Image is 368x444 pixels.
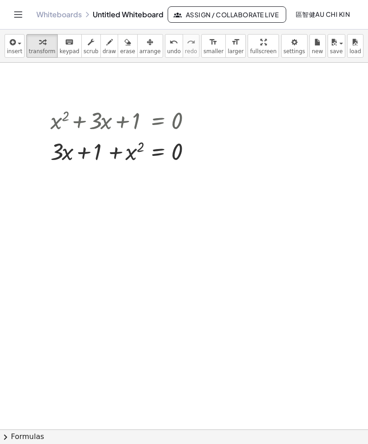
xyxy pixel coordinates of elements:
[137,34,163,58] button: arrange
[57,34,82,58] button: keyboardkeypad
[295,10,350,19] span: 區智健AU Chi Kin
[309,34,326,58] button: new
[328,34,345,58] button: save
[139,48,161,55] span: arrange
[118,34,137,58] button: erase
[248,34,278,58] button: fullscreen
[120,48,135,55] span: erase
[281,34,308,58] button: settings
[204,48,224,55] span: smaller
[26,34,58,58] button: transform
[11,7,25,22] button: Toggle navigation
[29,48,55,55] span: transform
[209,37,218,48] i: format_size
[167,48,181,55] span: undo
[7,48,22,55] span: insert
[347,34,363,58] button: load
[5,34,25,58] button: insert
[201,34,226,58] button: format_sizesmaller
[250,48,276,55] span: fullscreen
[185,48,197,55] span: redo
[81,34,101,58] button: scrub
[65,37,74,48] i: keyboard
[175,10,278,19] span: Assign / Collaborate Live
[283,48,305,55] span: settings
[84,48,99,55] span: scrub
[228,48,244,55] span: larger
[231,37,240,48] i: format_size
[330,48,343,55] span: save
[169,37,178,48] i: undo
[165,34,183,58] button: undoundo
[103,48,116,55] span: draw
[100,34,119,58] button: draw
[225,34,246,58] button: format_sizelarger
[349,48,361,55] span: load
[187,37,195,48] i: redo
[288,6,357,23] button: 區智健AU Chi Kin
[36,10,82,19] a: Whiteboards
[312,48,323,55] span: new
[168,6,286,23] button: Assign / Collaborate Live
[183,34,199,58] button: redoredo
[60,48,80,55] span: keypad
